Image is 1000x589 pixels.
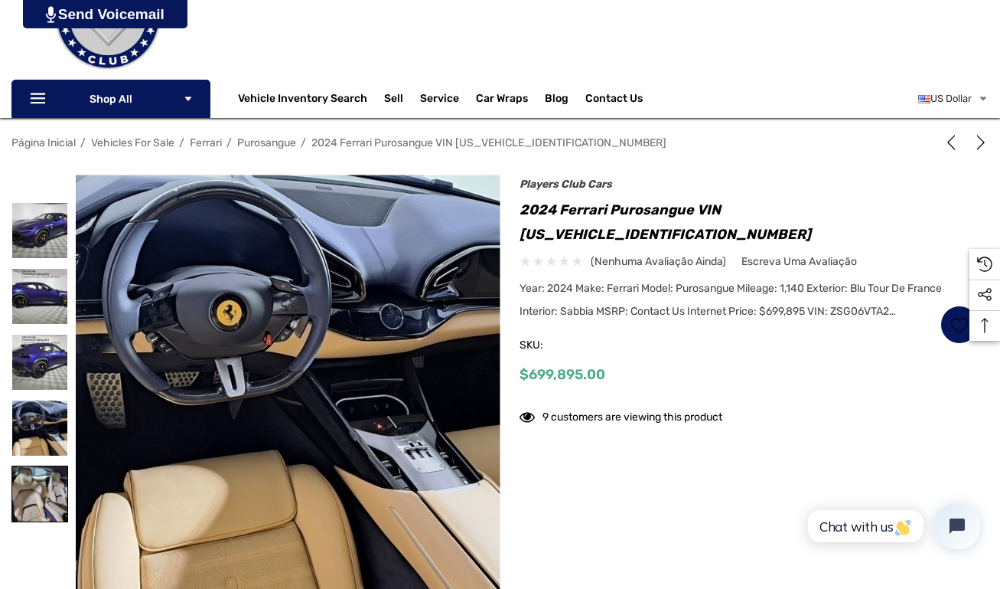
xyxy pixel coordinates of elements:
a: Vehicles For Sale [91,136,174,149]
span: Car Wraps [476,92,528,109]
a: Car Wraps [476,83,545,114]
span: Escreva uma avaliação [741,255,857,269]
a: Blog [545,92,568,109]
img: For Sale: 2024 Ferrari Purosangue VIN ZSG06VTA2R0305563 [12,401,67,456]
span: Sell [384,92,403,109]
a: Players Club Cars [520,178,612,191]
img: For Sale: 2024 Ferrari Purosangue VIN ZSG06VTA2R0305563 [12,269,67,324]
svg: Top [969,318,1000,333]
img: For Sale: 2024 Ferrari Purosangue VIN ZSG06VTA2R0305563 [12,335,67,390]
iframe: Tidio Chat [791,490,993,562]
a: Sell [384,83,420,114]
a: Próximo [967,135,989,150]
a: Ferrari [190,136,222,149]
svg: Icon Arrow Down [183,93,194,104]
span: $699,895.00 [520,366,605,383]
a: Purosangue [237,136,296,149]
a: Service [420,92,459,109]
a: Contact Us [585,92,643,109]
span: (nenhuma avaliação ainda) [591,252,726,271]
svg: Social Media [977,287,992,303]
img: For Sale: 2024 Ferrari Purosangue VIN ZSG06VTA2R0305563 [12,466,67,522]
span: SKU: [520,335,596,356]
nav: Breadcrumb [11,129,989,156]
a: Escreva uma avaliação [741,252,857,271]
div: 9 customers are viewing this product [520,403,722,427]
svg: Recently Viewed [977,257,992,272]
svg: Icon Line [28,90,51,108]
a: 2024 Ferrari Purosangue VIN [US_VEHICLE_IDENTIFICATION_NUMBER] [311,136,666,149]
a: Lista de desejos [940,306,979,344]
a: Selecione a moeda: USD [918,83,989,114]
a: Anterior [943,135,965,150]
p: Shop All [11,80,210,118]
img: For Sale: 2024 Ferrari Purosangue VIN ZSG06VTA2R0305563 [12,203,67,258]
span: Year: 2024 Make: Ferrari Model: Purosangue Mileage: 1,140 Exterior: Blu Tour De France Interior: ... [520,282,942,318]
a: Página inicial [11,136,76,149]
svg: Lista de desejos [950,316,968,334]
img: PjwhLS0gR2VuZXJhdG9yOiBHcmF2aXQuaW8gLS0+PHN2ZyB4bWxucz0iaHR0cDovL3d3dy53My5vcmcvMjAwMC9zdmciIHhtb... [46,6,56,23]
h1: 2024 Ferrari Purosangue VIN [US_VEHICLE_IDENTIFICATION_NUMBER] [520,198,979,247]
a: Vehicle Inventory Search [238,92,367,109]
